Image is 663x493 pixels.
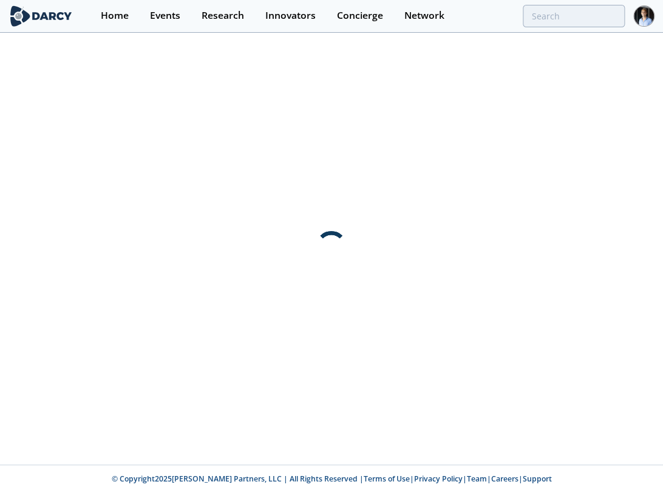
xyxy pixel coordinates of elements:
[202,11,244,21] div: Research
[414,474,463,484] a: Privacy Policy
[38,474,625,485] p: © Copyright 2025 [PERSON_NAME] Partners, LLC | All Rights Reserved | | | | |
[491,474,518,484] a: Careers
[337,11,383,21] div: Concierge
[404,11,444,21] div: Network
[101,11,129,21] div: Home
[265,11,316,21] div: Innovators
[364,474,410,484] a: Terms of Use
[523,474,552,484] a: Support
[523,5,625,27] input: Advanced Search
[633,5,654,27] img: Profile
[8,5,73,27] img: logo-wide.svg
[467,474,487,484] a: Team
[150,11,180,21] div: Events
